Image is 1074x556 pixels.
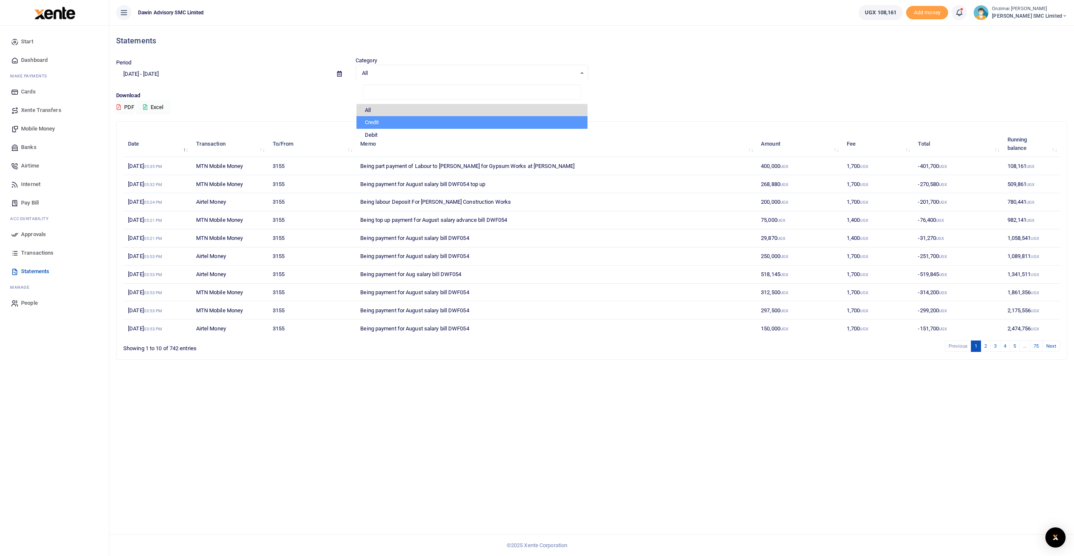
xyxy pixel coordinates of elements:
small: UGX [780,200,788,205]
td: -31,270 [913,229,1002,247]
small: UGX [1026,200,1034,205]
td: 3155 [268,301,356,319]
small: UGX [939,327,947,331]
td: 1,700 [842,157,914,175]
button: PDF [116,100,135,114]
span: [PERSON_NAME] SMC Limited [992,12,1067,20]
small: UGX [860,200,868,205]
img: logo-large [35,7,75,19]
li: Wallet ballance [855,5,906,20]
td: Being labour Deposit For [PERSON_NAME] Construction Works [356,193,756,211]
td: 3155 [268,157,356,175]
td: -401,700 [913,157,1002,175]
span: Dashboard [21,56,48,64]
td: 75,000 [756,211,842,229]
label: Period [116,59,132,67]
td: [DATE] [123,284,191,302]
small: UGX [780,290,788,295]
span: Mobile Money [21,125,55,133]
small: UGX [1031,327,1039,331]
th: Running balance: activate to sort column ascending [1002,131,1060,157]
small: UGX [780,254,788,259]
span: Statements [21,267,49,276]
td: -251,700 [913,247,1002,266]
small: UGX [939,309,947,313]
a: Banks [7,138,102,157]
td: 1,400 [842,211,914,229]
td: Being payment for August salary bill DWF054 [356,284,756,302]
td: 297,500 [756,301,842,319]
button: Excel [136,100,170,114]
td: 3155 [268,229,356,247]
td: [DATE] [123,211,191,229]
td: -314,200 [913,284,1002,302]
p: Download [116,91,1067,100]
small: UGX [936,218,944,223]
td: -299,200 [913,301,1002,319]
span: anage [14,285,30,290]
td: 29,870 [756,229,842,247]
th: Amount: activate to sort column ascending [756,131,842,157]
td: 1,089,811 [1002,247,1060,266]
small: UGX [1026,218,1034,223]
small: UGX [777,218,785,223]
h4: Statements [116,36,1067,45]
td: Being payment for August salary bill DWF054 [356,229,756,247]
small: UGX [777,236,785,241]
span: Banks [21,143,37,152]
td: 1,058,541 [1002,229,1060,247]
input: select period [116,67,330,81]
td: 1,700 [842,247,914,266]
td: 250,000 [756,247,842,266]
a: 75 [1030,341,1042,352]
a: Statements [7,262,102,281]
span: All [362,69,576,77]
a: Transactions [7,244,102,262]
td: 3155 [268,247,356,266]
small: UGX [860,164,868,169]
small: 03:53 PM [144,254,162,259]
td: -201,700 [913,193,1002,211]
small: 05:24 PM [144,200,162,205]
a: Approvals [7,225,102,244]
span: People [21,299,38,307]
td: MTN Mobile Money [191,301,268,319]
td: MTN Mobile Money [191,157,268,175]
a: logo-small logo-large logo-large [34,9,75,16]
td: 312,500 [756,284,842,302]
a: Start [7,32,102,51]
td: 1,400 [842,229,914,247]
span: UGX 108,161 [865,8,896,17]
small: UGX [780,164,788,169]
span: Airtime [21,162,39,170]
div: Open Intercom Messenger [1045,527,1066,548]
a: 2 [981,341,991,352]
small: UGX [939,272,947,277]
td: 1,700 [842,319,914,337]
td: MTN Mobile Money [191,211,268,229]
small: 05:21 PM [144,218,162,223]
small: UGX [860,182,868,187]
small: UGX [780,327,788,331]
span: Dawin Advisory SMC Limited [135,9,207,16]
a: Pay Bill [7,194,102,212]
td: Being top up payment for August salary advance bill DWF054 [356,211,756,229]
a: Next [1042,341,1060,352]
small: UGX [939,200,947,205]
span: Xente Transfers [21,106,61,114]
img: profile-user [973,5,989,20]
li: Debit [356,129,588,141]
td: -519,845 [913,266,1002,284]
li: All [356,104,588,117]
li: M [7,281,102,294]
td: Being payment for August salary bill DWF054 [356,319,756,337]
small: 05:21 PM [144,236,162,241]
small: 03:53 PM [144,327,162,331]
span: Pay Bill [21,199,39,207]
small: 03:53 PM [144,290,162,295]
td: 509,861 [1002,175,1060,193]
th: Total: activate to sort column ascending [913,131,1002,157]
a: UGX 108,161 [859,5,903,20]
a: Dashboard [7,51,102,69]
td: 3155 [268,193,356,211]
